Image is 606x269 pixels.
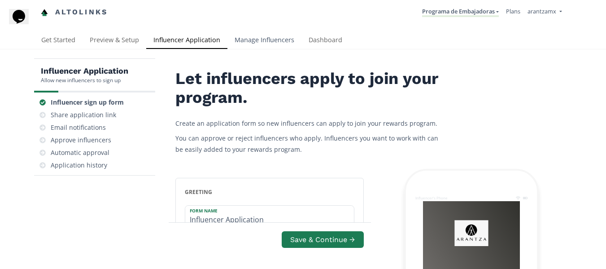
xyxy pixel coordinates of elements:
[415,195,448,200] div: Influencer's Phone
[454,220,488,246] img: jpq5Bx5xx2a5
[301,32,349,50] a: Dashboard
[51,123,106,132] div: Email notifications
[227,32,301,50] a: Manage Influencers
[83,32,146,50] a: Preview & Setup
[175,118,445,129] p: Create an application form so new influencers can apply to join your rewards program.
[185,188,212,196] span: greeting
[51,148,109,157] div: Automatic approval
[146,32,227,50] a: Influencer Application
[41,5,108,20] a: Altolinks
[185,206,345,214] label: Form Name
[506,7,520,15] a: Plans
[528,7,556,15] span: arantzamx
[528,7,562,18] a: arantzamx
[51,110,116,119] div: Share application link
[41,76,128,84] div: Allow new influencers to sign up
[175,70,445,107] h2: Let influencers apply to join your program.
[41,9,48,16] img: favicon-32x32.png
[422,7,499,17] a: Programa de Embajadoras
[51,98,124,107] div: Influencer sign up form
[175,132,445,155] p: You can approve or reject influencers who apply. Influencers you want to work with can be easily ...
[51,136,111,145] div: Approve influencers
[34,32,83,50] a: Get Started
[41,66,128,76] h5: Influencer Application
[282,231,363,248] button: Save & Continue →
[9,9,38,36] iframe: chat widget
[51,161,107,170] div: Application history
